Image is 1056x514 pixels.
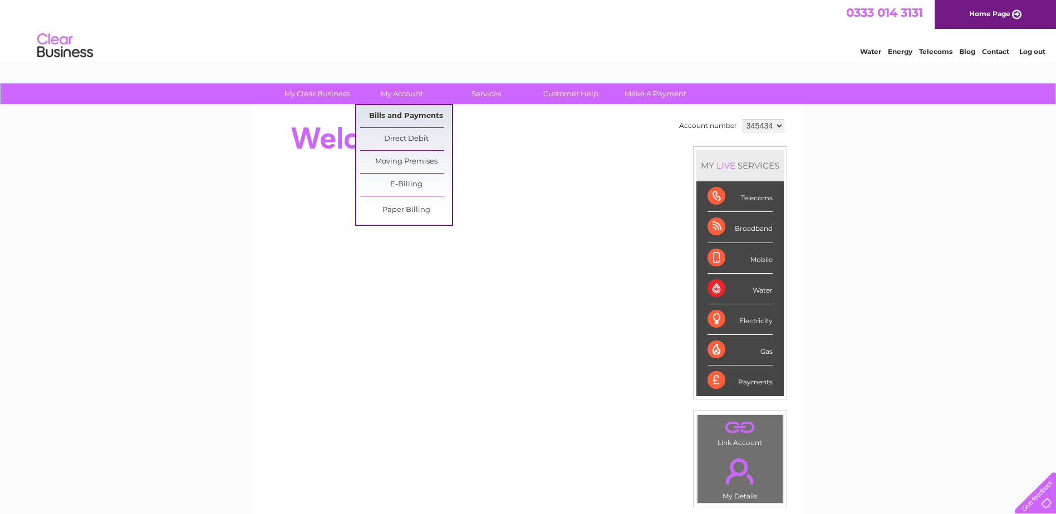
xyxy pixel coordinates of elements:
[525,83,617,104] a: Customer Help
[360,128,452,150] a: Direct Debit
[708,243,773,274] div: Mobile
[708,365,773,396] div: Payments
[708,274,773,304] div: Water
[356,83,448,104] a: My Account
[708,181,773,212] div: Telecoms
[982,47,1009,56] a: Contact
[860,47,881,56] a: Water
[708,304,773,335] div: Electricity
[360,151,452,173] a: Moving Premises
[708,212,773,243] div: Broadband
[846,6,923,19] a: 0333 014 3131
[37,29,94,63] img: logo.png
[266,6,792,54] div: Clear Business is a trading name of Verastar Limited (registered in [GEOGRAPHIC_DATA] No. 3667643...
[271,83,363,104] a: My Clear Business
[360,199,452,221] a: Paper Billing
[610,83,701,104] a: Make A Payment
[888,47,912,56] a: Energy
[696,150,784,181] div: MY SERVICES
[440,83,532,104] a: Services
[708,335,773,365] div: Gas
[919,47,952,56] a: Telecoms
[700,418,780,437] a: .
[700,452,780,491] a: .
[714,160,738,171] div: LIVE
[360,105,452,127] a: Bills and Payments
[697,449,783,503] td: My Details
[1019,47,1045,56] a: Log out
[676,116,740,135] td: Account number
[959,47,975,56] a: Blog
[360,174,452,196] a: E-Billing
[697,414,783,449] td: Link Account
